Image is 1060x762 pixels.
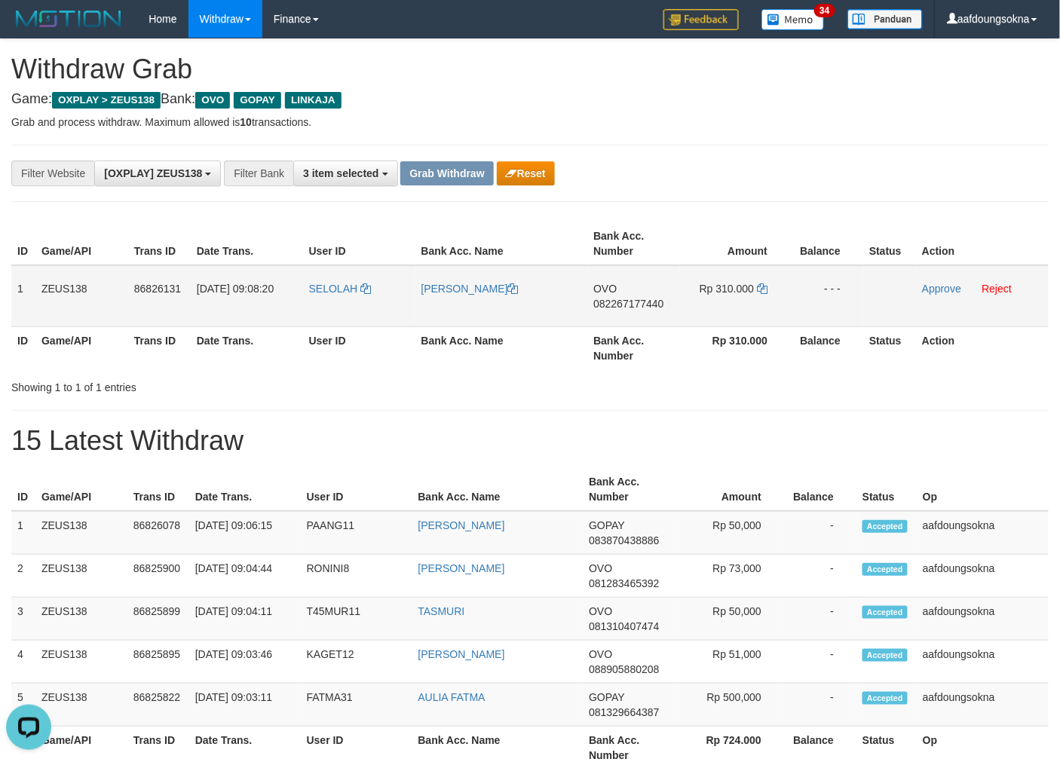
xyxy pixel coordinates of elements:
[301,598,412,641] td: T45MUR11
[415,222,588,265] th: Bank Acc. Name
[784,555,856,598] td: -
[790,265,863,327] td: - - -
[862,520,908,533] span: Accepted
[189,555,301,598] td: [DATE] 09:04:44
[784,511,856,555] td: -
[757,283,767,295] a: Copy 310000 to clipboard
[589,663,659,675] span: Copy 088905880208 to clipboard
[589,706,659,718] span: Copy 081329664387 to clipboard
[11,92,1049,107] h4: Game: Bank:
[917,555,1049,598] td: aafdoungsokna
[675,598,784,641] td: Rp 50,000
[11,115,1049,130] p: Grab and process withdraw. Maximum allowed is transactions.
[784,684,856,727] td: -
[497,161,555,185] button: Reset
[191,326,303,369] th: Date Trans.
[863,222,916,265] th: Status
[589,534,659,546] span: Copy 083870438886 to clipboard
[589,519,624,531] span: GOPAY
[127,641,189,684] td: 86825895
[189,641,301,684] td: [DATE] 09:03:46
[127,468,189,511] th: Trans ID
[415,326,588,369] th: Bank Acc. Name
[412,468,584,511] th: Bank Acc. Name
[784,641,856,684] td: -
[587,326,680,369] th: Bank Acc. Number
[589,620,659,632] span: Copy 081310407474 to clipboard
[197,283,274,295] span: [DATE] 09:08:20
[675,511,784,555] td: Rp 50,000
[784,468,856,511] th: Balance
[301,511,412,555] td: PAANG11
[583,468,675,511] th: Bank Acc. Number
[589,691,624,703] span: GOPAY
[189,468,301,511] th: Date Trans.
[11,511,35,555] td: 1
[11,54,1049,84] h1: Withdraw Grab
[680,222,790,265] th: Amount
[917,641,1049,684] td: aafdoungsokna
[11,374,430,395] div: Showing 1 to 1 of 1 entries
[35,222,128,265] th: Game/API
[917,468,1049,511] th: Op
[35,555,127,598] td: ZEUS138
[418,519,505,531] a: [PERSON_NAME]
[589,648,612,660] span: OVO
[418,648,505,660] a: [PERSON_NAME]
[189,511,301,555] td: [DATE] 09:06:15
[11,598,35,641] td: 3
[418,562,505,574] a: [PERSON_NAME]
[862,606,908,619] span: Accepted
[675,555,784,598] td: Rp 73,000
[418,691,486,703] a: AULIA FATMA
[663,9,739,30] img: Feedback.jpg
[134,283,181,295] span: 86826131
[301,468,412,511] th: User ID
[11,468,35,511] th: ID
[127,684,189,727] td: 86825822
[790,222,863,265] th: Balance
[35,326,128,369] th: Game/API
[421,283,519,295] a: [PERSON_NAME]
[917,684,1049,727] td: aafdoungsokna
[35,265,128,327] td: ZEUS138
[863,326,916,369] th: Status
[761,9,825,30] img: Button%20Memo.svg
[589,577,659,589] span: Copy 081283465392 to clipboard
[127,511,189,555] td: 86826078
[11,161,94,186] div: Filter Website
[127,555,189,598] td: 86825900
[862,692,908,705] span: Accepted
[916,222,1049,265] th: Action
[303,222,415,265] th: User ID
[814,4,835,17] span: 34
[862,649,908,662] span: Accepted
[35,598,127,641] td: ZEUS138
[35,684,127,727] td: ZEUS138
[847,9,923,29] img: panduan.png
[916,326,1049,369] th: Action
[11,265,35,327] td: 1
[301,641,412,684] td: KAGET12
[400,161,493,185] button: Grab Withdraw
[127,598,189,641] td: 86825899
[240,116,252,128] strong: 10
[52,92,161,109] span: OXPLAY > ZEUS138
[790,326,863,369] th: Balance
[6,6,51,51] button: Open LiveChat chat widget
[11,426,1049,456] h1: 15 Latest Withdraw
[195,92,230,109] span: OVO
[104,167,202,179] span: [OXPLAY] ZEUS138
[303,326,415,369] th: User ID
[982,283,1013,295] a: Reject
[191,222,303,265] th: Date Trans.
[587,222,680,265] th: Bank Acc. Number
[11,326,35,369] th: ID
[11,684,35,727] td: 5
[234,92,281,109] span: GOPAY
[35,511,127,555] td: ZEUS138
[11,8,126,30] img: MOTION_logo.png
[301,684,412,727] td: FATMA31
[862,563,908,576] span: Accepted
[675,641,784,684] td: Rp 51,000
